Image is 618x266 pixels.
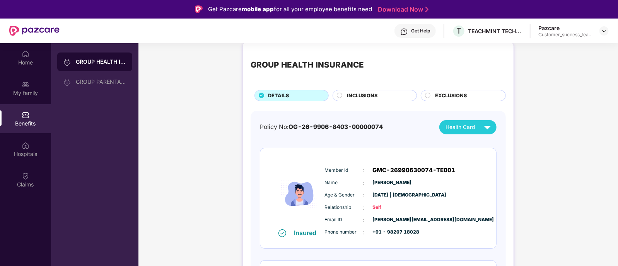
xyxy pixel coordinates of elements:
img: Logo [195,5,203,13]
span: Health Card [446,123,475,131]
img: svg+xml;base64,PHN2ZyB3aWR0aD0iMjAiIGhlaWdodD0iMjAiIHZpZXdCb3g9IjAgMCAyMCAyMCIgZmlsbD0ibm9uZSIgeG... [63,78,71,86]
span: Phone number [325,229,364,236]
img: svg+xml;base64,PHN2ZyBpZD0iSG9tZSIgeG1sbnM9Imh0dHA6Ly93d3cudzMub3JnLzIwMDAvc3ZnIiB3aWR0aD0iMjAiIG... [22,50,29,58]
span: EXCLUSIONS [435,92,467,100]
img: New Pazcare Logo [9,26,60,36]
span: : [364,216,365,224]
strong: mobile app [242,5,274,13]
div: Customer_success_team_lead [538,32,592,38]
span: OG-26-9906-8403-00000074 [289,123,383,130]
span: : [364,179,365,187]
div: Get Help [411,28,430,34]
span: GMC-26990630074-TE001 [373,166,456,175]
span: : [364,191,365,200]
img: icon [277,159,323,229]
span: [PERSON_NAME] [373,179,411,186]
span: Email ID [325,216,364,224]
span: Name [325,179,364,186]
img: svg+xml;base64,PHN2ZyB3aWR0aD0iMjAiIGhlaWdodD0iMjAiIHZpZXdCb3g9IjAgMCAyMCAyMCIgZmlsbD0ibm9uZSIgeG... [22,81,29,88]
button: Health Card [439,120,497,134]
span: : [364,166,365,175]
img: Stroke [425,5,429,14]
img: svg+xml;base64,PHN2ZyB3aWR0aD0iMjAiIGhlaWdodD0iMjAiIHZpZXdCb3g9IjAgMCAyMCAyMCIgZmlsbD0ibm9uZSIgeG... [63,58,71,66]
span: [DATE] | [DEMOGRAPHIC_DATA] [373,191,411,199]
div: GROUP HEALTH INSURANCE [76,58,126,66]
span: Member Id [325,167,364,174]
span: Age & Gender [325,191,364,199]
span: Relationship [325,204,364,211]
div: Insured [294,229,321,237]
div: Pazcare [538,24,592,32]
span: T [456,26,461,36]
img: svg+xml;base64,PHN2ZyBpZD0iQ2xhaW0iIHhtbG5zPSJodHRwOi8vd3d3LnczLm9yZy8yMDAwL3N2ZyIgd2lkdGg9IjIwIi... [22,172,29,180]
span: : [364,203,365,212]
img: svg+xml;base64,PHN2ZyB4bWxucz0iaHR0cDovL3d3dy53My5vcmcvMjAwMC9zdmciIHdpZHRoPSIxNiIgaGVpZ2h0PSIxNi... [278,229,286,237]
div: GROUP PARENTAL POLICY [76,79,126,85]
div: TEACHMINT TECHNOLOGIES PRIVATE LIMITED [468,27,522,35]
div: Policy No: [260,122,383,132]
span: DETAILS [268,92,289,100]
img: svg+xml;base64,PHN2ZyBpZD0iQmVuZWZpdHMiIHhtbG5zPSJodHRwOi8vd3d3LnczLm9yZy8yMDAwL3N2ZyIgd2lkdGg9Ij... [22,111,29,119]
img: svg+xml;base64,PHN2ZyBpZD0iRHJvcGRvd24tMzJ4MzIiIHhtbG5zPSJodHRwOi8vd3d3LnczLm9yZy8yMDAwL3N2ZyIgd2... [601,28,607,34]
span: : [364,228,365,237]
img: svg+xml;base64,PHN2ZyB4bWxucz0iaHR0cDovL3d3dy53My5vcmcvMjAwMC9zdmciIHZpZXdCb3g9IjAgMCAyNCAyNCIgd2... [481,120,494,134]
span: Self [373,204,411,211]
span: +91 - 98207 18028 [373,229,411,236]
div: Get Pazcare for all your employee benefits need [208,5,372,14]
img: svg+xml;base64,PHN2ZyBpZD0iSG9zcGl0YWxzIiB4bWxucz0iaHR0cDovL3d3dy53My5vcmcvMjAwMC9zdmciIHdpZHRoPS... [22,142,29,149]
img: svg+xml;base64,PHN2ZyBpZD0iSGVscC0zMngzMiIgeG1sbnM9Imh0dHA6Ly93d3cudzMub3JnLzIwMDAvc3ZnIiB3aWR0aD... [400,28,408,36]
div: GROUP HEALTH INSURANCE [251,59,364,71]
span: [PERSON_NAME][EMAIL_ADDRESS][DOMAIN_NAME] [373,216,411,224]
a: Download Now [378,5,426,14]
span: INCLUSIONS [347,92,378,100]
